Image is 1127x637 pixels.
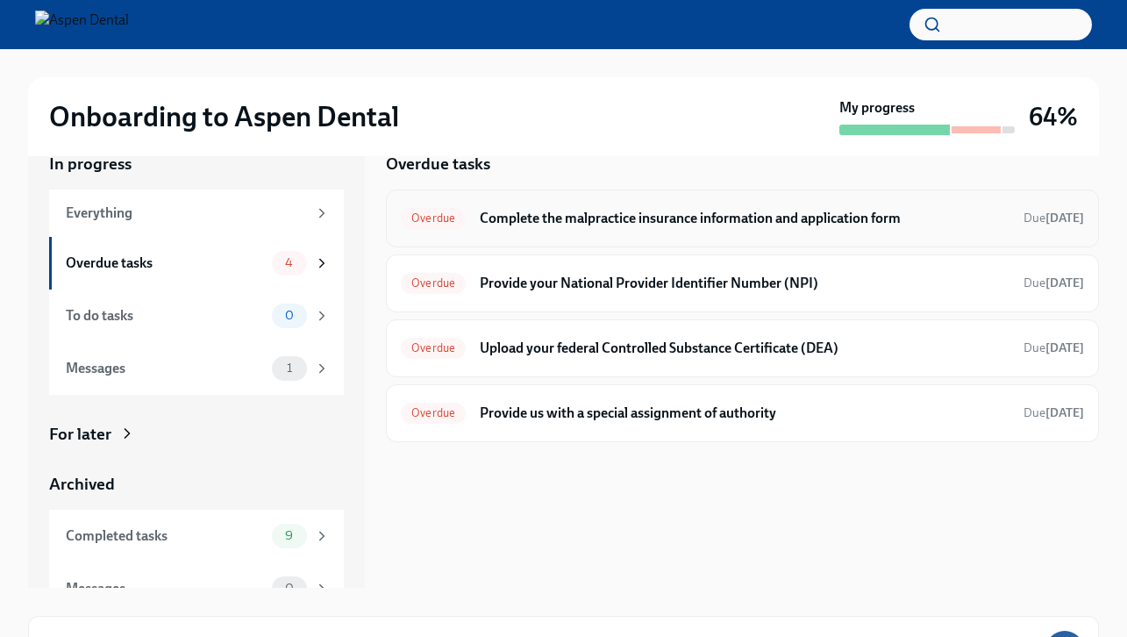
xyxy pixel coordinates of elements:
[1029,101,1078,132] h3: 64%
[401,334,1084,362] a: OverdueUpload your federal Controlled Substance Certificate (DEA)Due[DATE]
[49,423,344,446] a: For later
[49,153,344,175] a: In progress
[401,269,1084,297] a: OverdueProvide your National Provider Identifier Number (NPI)Due[DATE]
[66,254,265,273] div: Overdue tasks
[1024,340,1084,356] span: August 12th, 2025 10:00
[66,204,307,223] div: Everything
[275,529,303,542] span: 9
[401,204,1084,233] a: OverdueComplete the malpractice insurance information and application formDue[DATE]
[275,256,303,269] span: 4
[1045,211,1084,225] strong: [DATE]
[35,11,129,39] img: Aspen Dental
[1024,211,1084,225] span: Due
[66,359,265,378] div: Messages
[49,190,344,237] a: Everything
[276,361,303,375] span: 1
[49,510,344,562] a: Completed tasks9
[1024,275,1084,291] span: August 12th, 2025 10:00
[49,290,344,342] a: To do tasks0
[480,339,1009,358] h6: Upload your federal Controlled Substance Certificate (DEA)
[480,209,1009,228] h6: Complete the malpractice insurance information and application form
[401,211,466,225] span: Overdue
[401,341,466,354] span: Overdue
[49,423,111,446] div: For later
[49,473,344,496] a: Archived
[401,406,466,419] span: Overdue
[1024,340,1084,355] span: Due
[480,404,1009,423] h6: Provide us with a special assignment of authority
[66,526,265,546] div: Completed tasks
[386,153,490,175] h5: Overdue tasks
[49,237,344,290] a: Overdue tasks4
[1045,340,1084,355] strong: [DATE]
[839,98,915,118] strong: My progress
[275,582,304,595] span: 0
[275,309,304,322] span: 0
[401,276,466,290] span: Overdue
[1045,276,1084,290] strong: [DATE]
[49,99,399,134] h2: Onboarding to Aspen Dental
[480,274,1009,293] h6: Provide your National Provider Identifier Number (NPI)
[49,342,344,395] a: Messages1
[1024,404,1084,421] span: August 12th, 2025 10:00
[66,306,265,326] div: To do tasks
[1024,210,1084,226] span: August 12th, 2025 10:00
[1045,405,1084,420] strong: [DATE]
[401,399,1084,427] a: OverdueProvide us with a special assignment of authorityDue[DATE]
[49,562,344,615] a: Messages0
[1024,276,1084,290] span: Due
[66,579,265,598] div: Messages
[1024,405,1084,420] span: Due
